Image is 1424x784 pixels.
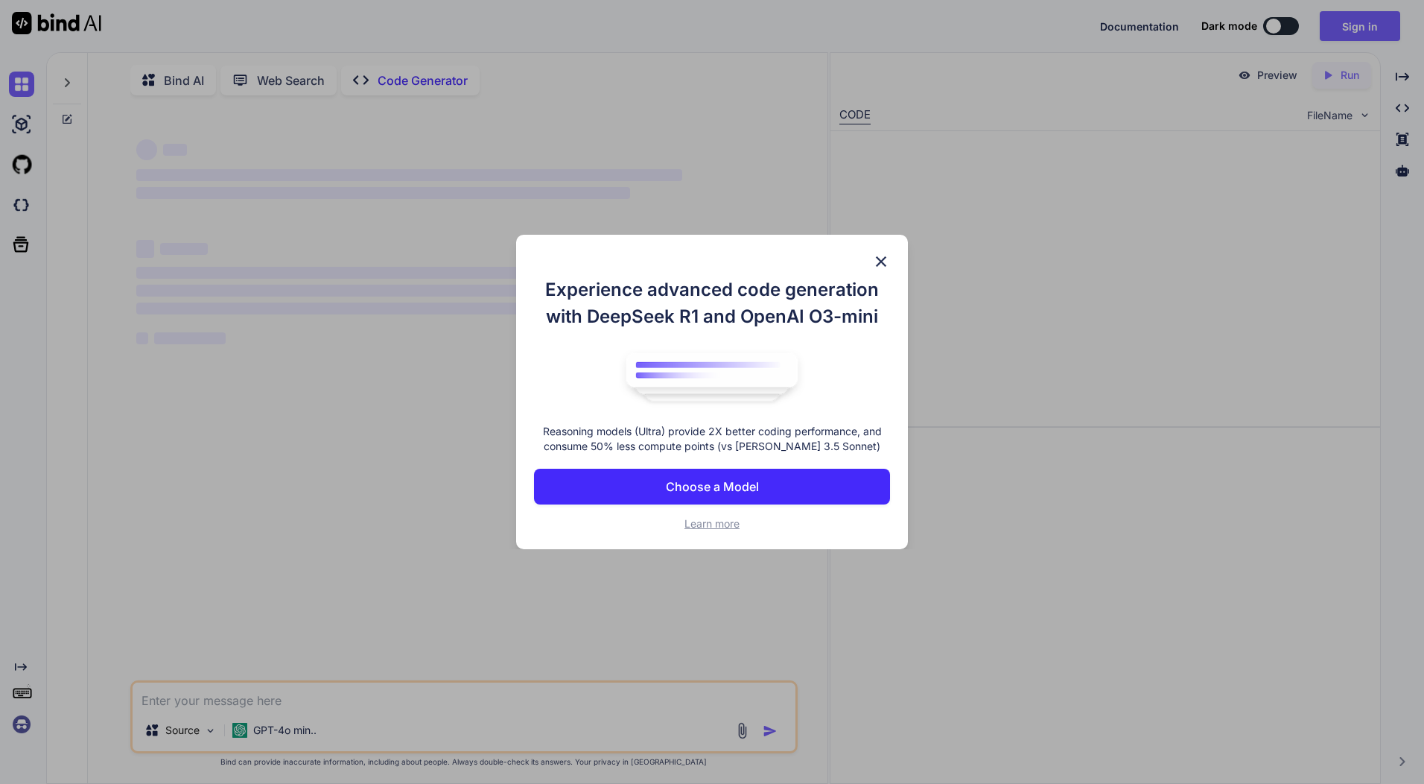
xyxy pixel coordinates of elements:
[615,345,809,409] img: bind logo
[534,424,890,454] p: Reasoning models (Ultra) provide 2X better coding performance, and consume 50% less compute point...
[684,517,740,530] span: Learn more
[534,469,890,505] button: Choose a Model
[666,478,759,496] p: Choose a Model
[872,253,890,271] img: close
[534,276,890,330] h1: Experience advanced code generation with DeepSeek R1 and OpenAI O3-mini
